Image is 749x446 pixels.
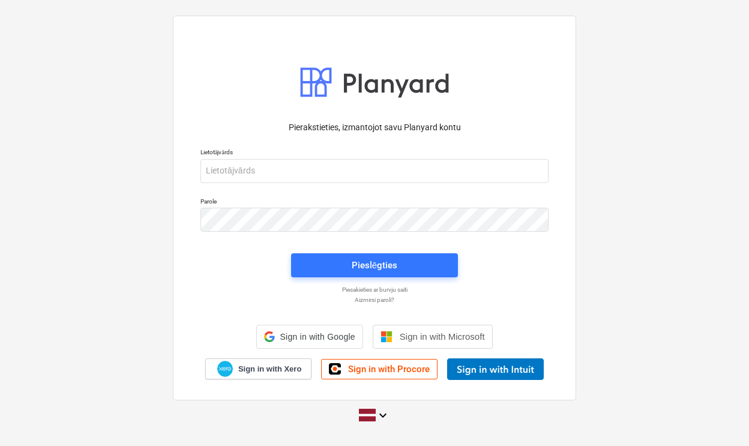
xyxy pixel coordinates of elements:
[280,332,355,342] span: Sign in with Google
[217,361,233,377] img: Xero logo
[200,197,549,208] p: Parole
[205,358,312,379] a: Sign in with Xero
[352,258,397,273] div: Pieslēgties
[348,364,430,375] span: Sign in with Procore
[200,121,549,134] p: Pierakstieties, izmantojot savu Planyard kontu
[200,148,549,158] p: Lietotājvārds
[291,253,458,277] button: Pieslēgties
[256,325,362,349] div: Sign in with Google
[200,159,549,183] input: Lietotājvārds
[400,331,485,342] span: Sign in with Microsoft
[381,331,393,343] img: Microsoft logo
[194,286,555,294] a: Piesakieties ar burvju saiti
[194,296,555,304] a: Aizmirsi paroli?
[321,359,438,379] a: Sign in with Procore
[238,364,301,375] span: Sign in with Xero
[376,408,390,423] i: keyboard_arrow_down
